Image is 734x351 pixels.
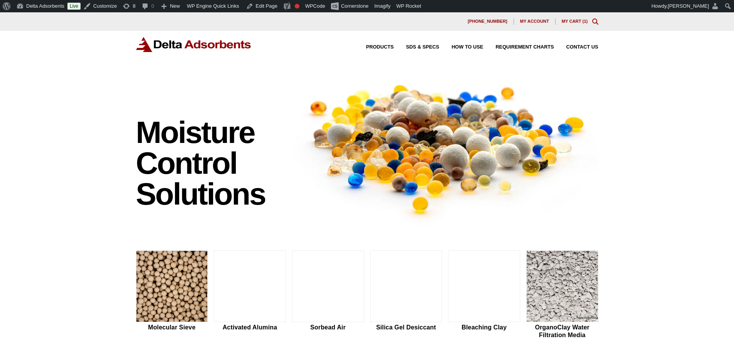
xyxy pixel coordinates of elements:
span: SDS & SPECS [406,45,439,50]
h2: OrganoClay Water Filtration Media [526,324,598,338]
span: How to Use [452,45,483,50]
img: Delta Adsorbents [136,37,252,52]
a: Contact Us [554,45,598,50]
a: Live [67,3,81,10]
a: [PHONE_NUMBER] [462,18,514,25]
a: SDS & SPECS [394,45,439,50]
a: My account [514,18,556,25]
span: Contact Us [566,45,598,50]
span: My account [520,19,549,24]
a: Activated Alumina [214,250,286,340]
a: Molecular Sieve [136,250,208,340]
div: Toggle Modal Content [592,18,598,25]
h2: Activated Alumina [214,324,286,331]
h2: Sorbead Air [292,324,364,331]
h1: Moisture Control Solutions [136,117,285,210]
a: Silica Gel Desiccant [370,250,442,340]
a: How to Use [439,45,483,50]
img: Image [292,71,598,226]
span: [PERSON_NAME] [668,3,709,9]
h2: Silica Gel Desiccant [370,324,442,331]
a: Requirement Charts [483,45,554,50]
a: Sorbead Air [292,250,364,340]
a: Bleaching Clay [448,250,520,340]
span: 1 [584,19,586,24]
a: OrganoClay Water Filtration Media [526,250,598,340]
span: [PHONE_NUMBER] [468,19,507,24]
span: Products [366,45,394,50]
a: Products [354,45,394,50]
h2: Molecular Sieve [136,324,208,331]
span: Requirement Charts [495,45,554,50]
a: My Cart (1) [562,19,588,24]
h2: Bleaching Clay [448,324,520,331]
div: Focus keyphrase not set [295,4,299,8]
